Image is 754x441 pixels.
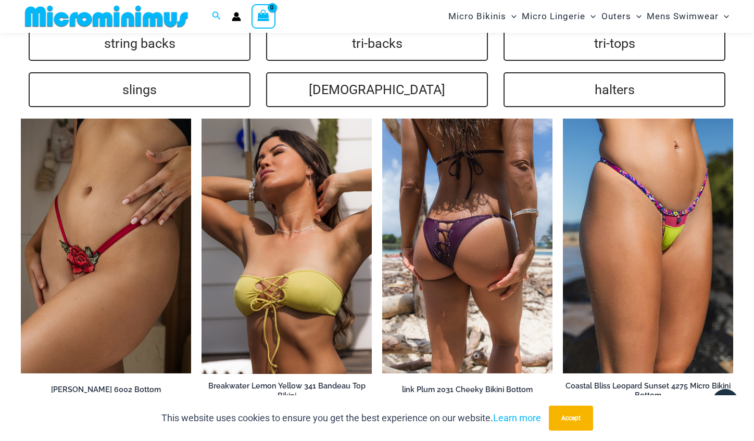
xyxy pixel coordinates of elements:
[252,4,275,28] a: View Shopping Cart, empty
[504,72,725,107] a: halters
[493,412,541,423] a: Learn more
[446,3,519,30] a: Micro BikinisMenu ToggleMenu Toggle
[601,3,631,30] span: Outers
[382,119,552,374] a: Link Plum 2031 Cheeky 03Link Plum 2031 Cheeky 04Link Plum 2031 Cheeky 04
[161,410,541,426] p: This website uses cookies to ensure you get the best experience on our website.
[21,119,191,374] img: Carla Red 6002 Bottom 05
[506,3,517,30] span: Menu Toggle
[21,385,191,398] a: [PERSON_NAME] 6002 Bottom
[21,5,192,28] img: MM SHOP LOGO FLAT
[585,3,596,30] span: Menu Toggle
[202,119,372,374] a: Breakwater Lemon Yellow 341 halter 01Breakwater Lemon Yellow 341 halter 4956 Short 06Breakwater L...
[202,119,372,374] img: Breakwater Lemon Yellow 341 halter 01
[266,26,488,61] a: tri-backs
[232,12,241,21] a: Account icon link
[202,381,372,400] h2: Breakwater Lemon Yellow 341 Bandeau Top Bikini
[563,119,733,374] a: Coastal Bliss Leopard Sunset 4275 Micro Bikini 01Coastal Bliss Leopard Sunset 4275 Micro Bikini 0...
[522,3,585,30] span: Micro Lingerie
[719,3,729,30] span: Menu Toggle
[448,3,506,30] span: Micro Bikinis
[631,3,642,30] span: Menu Toggle
[599,3,644,30] a: OutersMenu ToggleMenu Toggle
[519,3,598,30] a: Micro LingerieMenu ToggleMenu Toggle
[563,381,733,405] a: Coastal Bliss Leopard Sunset 4275 Micro Bikini Bottom
[647,3,719,30] span: Mens Swimwear
[444,2,733,31] nav: Site Navigation
[563,119,733,374] img: Coastal Bliss Leopard Sunset 4275 Micro Bikini 01
[202,381,372,405] a: Breakwater Lemon Yellow 341 Bandeau Top Bikini
[29,26,250,61] a: string backs
[29,72,250,107] a: slings
[21,119,191,374] a: Carla Red 6002 Bottom 05Carla Red 6002 Bottom 03Carla Red 6002 Bottom 03
[212,10,221,23] a: Search icon link
[504,26,725,61] a: tri-tops
[549,406,593,431] button: Accept
[563,381,733,400] h2: Coastal Bliss Leopard Sunset 4275 Micro Bikini Bottom
[382,119,552,374] img: Link Plum 2031 Cheeky 04
[266,72,488,107] a: [DEMOGRAPHIC_DATA]
[382,385,552,398] a: link Plum 2031 Cheeky Bikini Bottom
[21,385,191,395] h2: [PERSON_NAME] 6002 Bottom
[644,3,732,30] a: Mens SwimwearMenu ToggleMenu Toggle
[382,385,552,395] h2: link Plum 2031 Cheeky Bikini Bottom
